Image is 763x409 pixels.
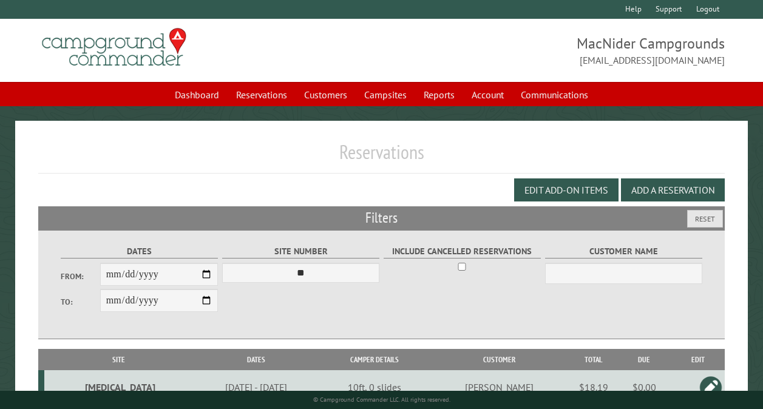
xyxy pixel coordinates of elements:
[61,296,100,308] label: To:
[319,370,430,405] td: 10ft, 0 slides
[618,349,671,370] th: Due
[61,271,100,282] label: From:
[222,245,379,259] label: Site Number
[195,381,317,393] div: [DATE] - [DATE]
[193,349,320,370] th: Dates
[38,24,190,71] img: Campground Commander
[416,83,462,106] a: Reports
[297,83,354,106] a: Customers
[514,83,595,106] a: Communications
[430,370,569,405] td: [PERSON_NAME]
[168,83,226,106] a: Dashboard
[514,178,619,201] button: Edit Add-on Items
[382,33,725,67] span: MacNider Campgrounds [EMAIL_ADDRESS][DOMAIN_NAME]
[618,370,671,405] td: $0.00
[621,178,725,201] button: Add a Reservation
[464,83,511,106] a: Account
[61,245,218,259] label: Dates
[38,206,725,229] h2: Filters
[319,349,430,370] th: Camper Details
[357,83,414,106] a: Campsites
[671,349,725,370] th: Edit
[687,210,723,228] button: Reset
[545,245,702,259] label: Customer Name
[313,396,450,404] small: © Campground Commander LLC. All rights reserved.
[569,370,618,405] td: $18.19
[44,349,193,370] th: Site
[229,83,294,106] a: Reservations
[430,349,569,370] th: Customer
[384,245,541,259] label: Include Cancelled Reservations
[569,349,618,370] th: Total
[38,140,725,174] h1: Reservations
[49,381,191,393] div: [MEDICAL_DATA]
